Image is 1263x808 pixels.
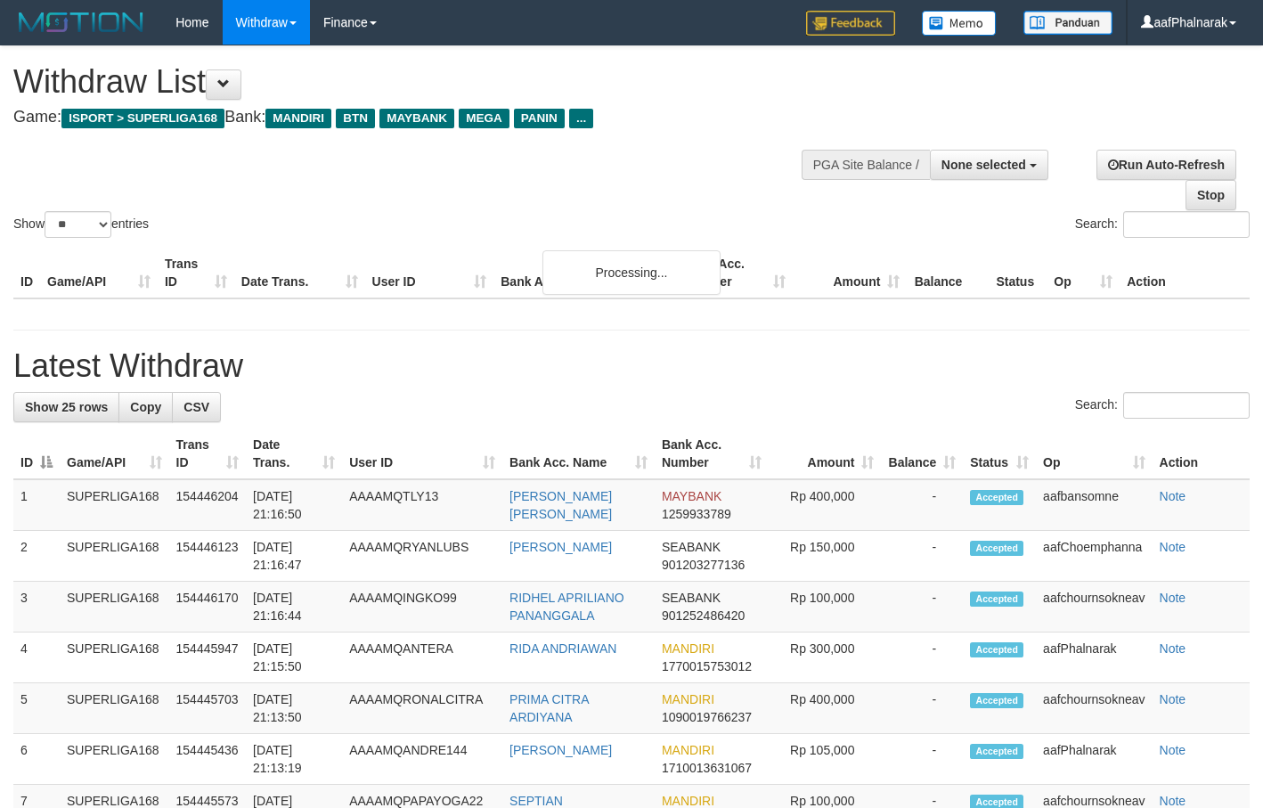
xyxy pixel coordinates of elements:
[881,428,963,479] th: Balance: activate to sort column ascending
[169,479,247,531] td: 154446204
[246,582,342,633] td: [DATE] 21:16:44
[172,392,221,422] a: CSV
[169,531,247,582] td: 154446123
[246,428,342,479] th: Date Trans.: activate to sort column ascending
[183,400,209,414] span: CSV
[806,11,895,36] img: Feedback.jpg
[169,582,247,633] td: 154446170
[569,109,593,128] span: ...
[769,683,881,734] td: Rp 400,000
[342,531,502,582] td: AAAAMQRYANLUBS
[1036,428,1152,479] th: Op: activate to sort column ascending
[1047,248,1120,298] th: Op
[1023,11,1112,35] img: panduan.png
[13,248,40,298] th: ID
[342,582,502,633] td: AAAAMQINGKO99
[342,428,502,479] th: User ID: activate to sort column ascending
[158,248,234,298] th: Trans ID
[342,683,502,734] td: AAAAMQRONALCITRA
[13,734,60,785] td: 6
[509,743,612,757] a: [PERSON_NAME]
[60,531,169,582] td: SUPERLIGA168
[1153,428,1250,479] th: Action
[970,490,1023,505] span: Accepted
[493,248,677,298] th: Bank Acc. Name
[246,531,342,582] td: [DATE] 21:16:47
[60,734,169,785] td: SUPERLIGA168
[13,392,119,422] a: Show 25 rows
[1123,211,1250,238] input: Search:
[342,734,502,785] td: AAAAMQANDRE144
[1036,633,1152,683] td: aafPhalnarak
[662,743,714,757] span: MANDIRI
[246,734,342,785] td: [DATE] 21:13:19
[1036,531,1152,582] td: aafChoemphanna
[662,692,714,706] span: MANDIRI
[365,248,494,298] th: User ID
[13,9,149,36] img: MOTION_logo.png
[769,479,881,531] td: Rp 400,000
[907,248,989,298] th: Balance
[246,633,342,683] td: [DATE] 21:15:50
[1075,392,1250,419] label: Search:
[802,150,930,180] div: PGA Site Balance /
[60,428,169,479] th: Game/API: activate to sort column ascending
[655,428,769,479] th: Bank Acc. Number: activate to sort column ascending
[13,211,149,238] label: Show entries
[1160,641,1186,656] a: Note
[769,582,881,633] td: Rp 100,000
[662,761,752,775] span: Copy 1710013631067 to clipboard
[246,479,342,531] td: [DATE] 21:16:50
[118,392,173,422] a: Copy
[13,531,60,582] td: 2
[662,608,745,623] span: Copy 901252486420 to clipboard
[25,400,108,414] span: Show 25 rows
[881,531,963,582] td: -
[989,248,1047,298] th: Status
[662,489,721,503] span: MAYBANK
[379,109,454,128] span: MAYBANK
[1096,150,1236,180] a: Run Auto-Refresh
[336,109,375,128] span: BTN
[881,683,963,734] td: -
[1075,211,1250,238] label: Search:
[1160,794,1186,808] a: Note
[13,64,824,100] h1: Withdraw List
[970,642,1023,657] span: Accepted
[1036,479,1152,531] td: aafbansomne
[1160,489,1186,503] a: Note
[970,693,1023,708] span: Accepted
[509,591,624,623] a: RIDHEL APRILIANO PANANGGALA
[881,582,963,633] td: -
[13,683,60,734] td: 5
[1186,180,1236,210] a: Stop
[342,633,502,683] td: AAAAMQANTERA
[13,109,824,127] h4: Game: Bank:
[509,641,616,656] a: RIDA ANDRIAWAN
[60,633,169,683] td: SUPERLIGA168
[502,428,655,479] th: Bank Acc. Name: activate to sort column ascending
[169,734,247,785] td: 154445436
[662,558,745,572] span: Copy 901203277136 to clipboard
[459,109,509,128] span: MEGA
[1123,392,1250,419] input: Search:
[13,633,60,683] td: 4
[662,710,752,724] span: Copy 1090019766237 to clipboard
[13,428,60,479] th: ID: activate to sort column descending
[13,348,1250,384] h1: Latest Withdraw
[514,109,565,128] span: PANIN
[970,592,1023,607] span: Accepted
[881,633,963,683] td: -
[130,400,161,414] span: Copy
[61,109,224,128] span: ISPORT > SUPERLIGA168
[769,428,881,479] th: Amount: activate to sort column ascending
[45,211,111,238] select: Showentries
[1160,692,1186,706] a: Note
[963,428,1036,479] th: Status: activate to sort column ascending
[930,150,1048,180] button: None selected
[509,540,612,554] a: [PERSON_NAME]
[246,683,342,734] td: [DATE] 21:13:50
[169,428,247,479] th: Trans ID: activate to sort column ascending
[60,683,169,734] td: SUPERLIGA168
[1036,683,1152,734] td: aafchournsokneav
